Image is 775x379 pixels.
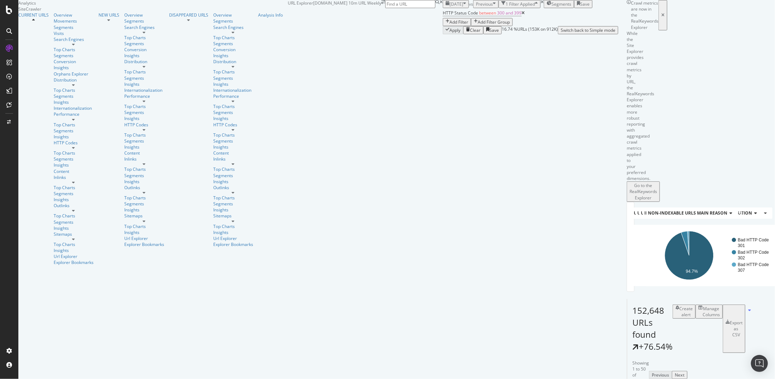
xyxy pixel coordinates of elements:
[636,207,733,219] h4: URLs Crawled By Botify By category
[54,259,94,265] a: Explorer Bookmarks
[213,179,253,185] div: Insights
[463,26,483,34] button: Clear
[213,138,253,144] a: Segments
[54,12,94,18] a: Overview
[639,341,673,353] div: +76.54%
[54,53,94,59] div: Segments
[124,173,164,179] div: Segments
[124,195,164,201] a: Top Charts
[552,1,571,7] span: Segments
[637,210,723,216] span: URLs Crawled By Botify By category
[124,12,164,18] a: Overview
[124,201,164,207] a: Segments
[54,174,94,180] a: Inlinks
[213,132,253,138] a: Top Charts
[124,87,164,93] a: Internationalization
[18,6,288,12] div: SiteCrawler
[124,59,164,65] a: Distribution
[54,156,94,162] a: Segments
[54,203,94,209] div: Outlinks
[124,24,164,30] a: Search Engines
[675,372,685,378] div: Next
[738,255,745,260] text: 302
[258,12,283,18] div: Analysis Info
[479,10,496,16] span: between
[124,115,164,121] div: Insights
[213,12,253,18] a: Overview
[124,41,164,47] a: Segments
[124,235,164,241] div: Url Explorer
[213,207,253,213] a: Insights
[213,109,253,115] div: Segments
[679,306,693,318] div: Create alert
[213,223,253,229] div: Top Charts
[124,103,164,109] div: Top Charts
[213,166,253,172] a: Top Charts
[213,213,253,219] a: Sitemaps
[124,53,164,59] a: Insights
[54,134,94,140] a: Insights
[213,173,253,179] a: Segments
[54,65,94,71] a: Insights
[213,47,253,53] a: Conversion
[54,77,94,83] div: Distribution
[124,223,164,229] a: Top Charts
[54,225,94,231] div: Insights
[213,103,253,109] div: Top Charts
[124,81,164,87] a: Insights
[449,27,460,33] div: Apply
[213,229,253,235] div: Insights
[627,181,660,201] button: Go to the RealKeywords Explorer
[213,235,253,241] div: Url Explorer
[54,162,94,168] a: Insights
[54,150,94,156] a: Top Charts
[54,87,94,93] a: Top Charts
[124,132,164,138] div: Top Charts
[738,250,769,255] text: Bad HTTP Code
[124,156,164,162] a: Inlinks
[54,99,94,105] a: Insights
[213,69,253,75] div: Top Charts
[99,12,119,18] div: NEW URLS
[124,109,164,115] div: Segments
[124,122,164,128] div: HTTP Codes
[471,18,513,26] button: Add Filter Group
[54,185,94,191] a: Top Charts
[54,128,94,134] div: Segments
[213,24,253,30] a: Search Engines
[213,156,253,162] a: Inlinks
[54,241,94,247] div: Top Charts
[124,213,164,219] a: Sitemaps
[213,35,253,41] div: Top Charts
[738,237,769,242] text: Bad HTTP Code
[213,115,253,121] div: Insights
[124,179,164,185] div: Insights
[730,320,743,338] div: Export as CSV
[213,144,253,150] div: Insights
[54,231,94,237] a: Sitemaps
[580,1,590,7] div: Save
[124,185,164,191] a: Outlinks
[686,269,698,274] text: 94.7%
[639,207,773,219] h4: URLs Crawled By Botify By urls_for_inlinks_topics
[213,93,253,99] a: Performance
[54,24,94,30] a: Segments
[124,18,164,24] div: Segments
[213,150,253,156] div: Content
[54,191,94,197] a: Segments
[506,1,535,7] div: 1 Filter Applied
[639,225,769,286] svg: A chart.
